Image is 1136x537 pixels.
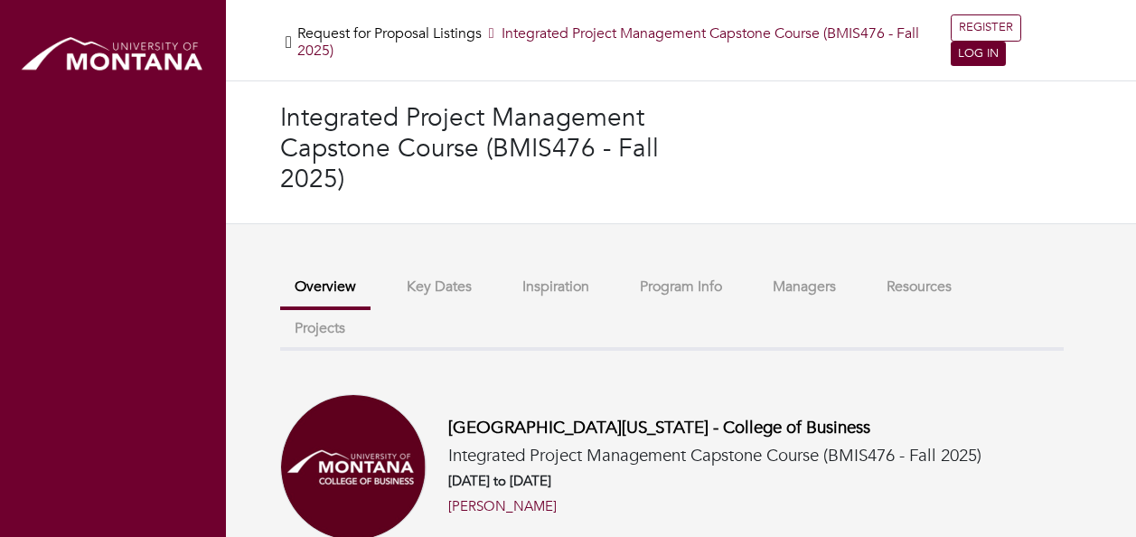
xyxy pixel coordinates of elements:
button: Projects [280,309,360,348]
img: montana_logo.png [18,32,208,80]
h6: [DATE] to [DATE] [448,473,981,489]
h3: Integrated Project Management Capstone Course (BMIS476 - Fall 2025) [280,103,681,194]
a: [GEOGRAPHIC_DATA][US_STATE] - College of Business [448,416,870,439]
h5: Integrated Project Management Capstone Course (BMIS476 - Fall 2025) [297,25,951,60]
button: Managers [758,268,850,306]
button: Program Info [625,268,737,306]
a: Request for Proposal Listings [297,24,482,43]
a: REGISTER [951,14,1021,42]
a: LOG IN [951,42,1006,67]
a: [PERSON_NAME] [448,496,557,517]
button: Key Dates [392,268,486,306]
button: Resources [872,268,966,306]
h5: Integrated Project Management Capstone Course (BMIS476 - Fall 2025) [448,446,981,466]
button: Overview [280,268,371,310]
button: Inspiration [508,268,604,306]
